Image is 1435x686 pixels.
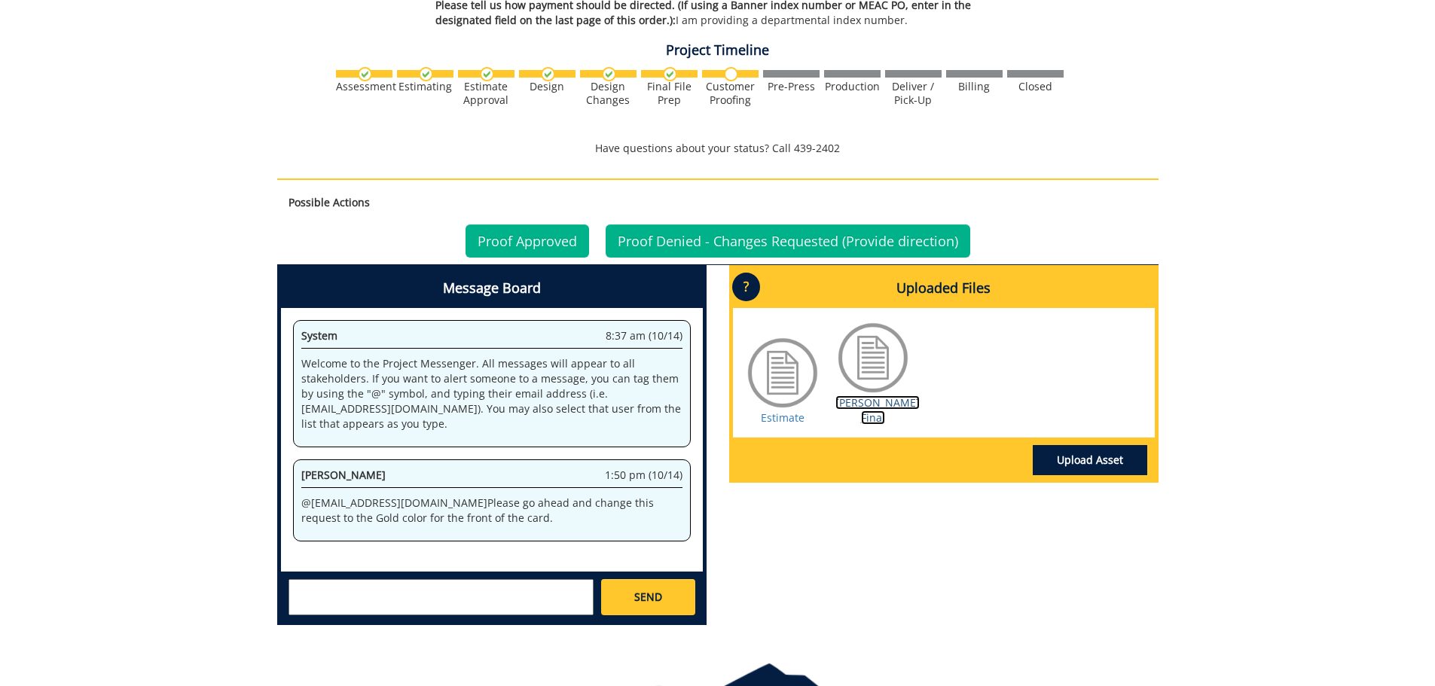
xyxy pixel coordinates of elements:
[541,67,555,81] img: checkmark
[301,328,337,343] span: System
[724,67,738,81] img: no
[301,495,682,526] p: @ [EMAIL_ADDRESS][DOMAIN_NAME] Please go ahead and change this request to the Gold color for the ...
[663,67,677,81] img: checkmark
[419,67,433,81] img: checkmark
[634,590,662,605] span: SEND
[602,67,616,81] img: checkmark
[301,356,682,431] p: Welcome to the Project Messenger. All messages will appear to all stakeholders. If you want to al...
[835,395,920,425] a: [PERSON_NAME] Final
[277,43,1159,58] h4: Project Timeline
[761,410,805,425] a: Estimate
[946,80,1003,93] div: Billing
[519,80,576,93] div: Design
[601,579,695,615] a: SEND
[733,269,1155,308] h4: Uploaded Files
[289,195,370,209] strong: Possible Actions
[824,80,881,93] div: Production
[580,80,637,107] div: Design Changes
[277,141,1159,156] p: Have questions about your status? Call 439-2402
[1033,445,1147,475] a: Upload Asset
[1007,80,1064,93] div: Closed
[397,80,453,93] div: Estimating
[281,269,703,308] h4: Message Board
[885,80,942,107] div: Deliver / Pick-Up
[336,80,392,93] div: Assessment
[458,80,514,107] div: Estimate Approval
[732,273,760,301] p: ?
[301,468,386,482] span: [PERSON_NAME]
[289,579,594,615] textarea: messageToSend
[606,328,682,343] span: 8:37 am (10/14)
[702,80,759,107] div: Customer Proofing
[605,468,682,483] span: 1:50 pm (10/14)
[358,67,372,81] img: checkmark
[480,67,494,81] img: checkmark
[763,80,820,93] div: Pre-Press
[641,80,698,107] div: Final File Prep
[466,224,589,258] a: Proof Approved
[606,224,970,258] a: Proof Denied - Changes Requested (Provide direction)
